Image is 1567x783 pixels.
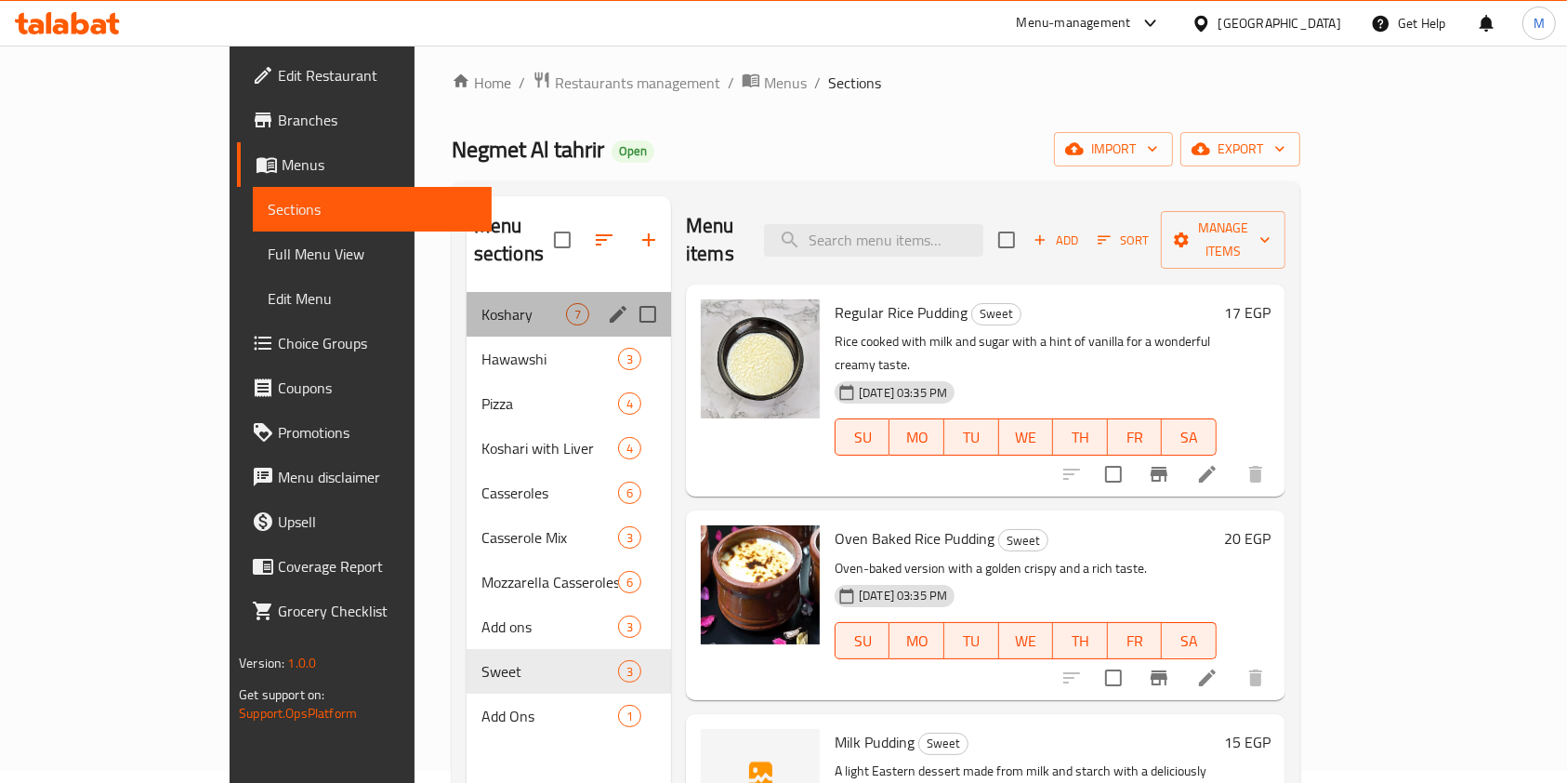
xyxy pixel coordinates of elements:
[619,351,640,368] span: 3
[1115,628,1155,655] span: FR
[237,499,492,544] a: Upsell
[268,198,477,220] span: Sections
[467,337,671,381] div: Hawawshi3
[1007,424,1047,451] span: WE
[239,683,324,707] span: Get support on:
[237,53,492,98] a: Edit Restaurant
[701,299,820,418] img: Regular Rice Pudding
[1069,138,1158,161] span: import
[835,299,968,326] span: Regular Rice Pudding
[278,466,477,488] span: Menu disclaimer
[618,526,641,549] div: items
[481,303,566,325] div: Koshary
[835,557,1217,580] p: Oven-baked version with a golden crispy and a rich taste.
[1094,658,1133,697] span: Select to update
[987,220,1026,259] span: Select section
[237,142,492,187] a: Menus
[1053,418,1108,456] button: TH
[1534,13,1545,33] span: M
[814,72,821,94] li: /
[1108,418,1163,456] button: FR
[533,71,720,95] a: Restaurants management
[618,571,641,593] div: items
[604,300,632,328] button: edit
[481,348,618,370] span: Hawawshi
[268,287,477,310] span: Edit Menu
[467,471,671,515] div: Casseroles6
[253,276,492,321] a: Edit Menu
[1162,622,1217,659] button: SA
[481,616,618,638] span: Add ons
[1196,463,1218,485] a: Edit menu item
[618,482,641,504] div: items
[619,663,640,681] span: 3
[619,440,640,458] span: 4
[999,418,1054,456] button: WE
[897,628,937,655] span: MO
[452,128,604,170] span: Negmet Al tahrir
[999,530,1047,551] span: Sweet
[619,618,640,636] span: 3
[742,71,807,95] a: Menus
[619,574,640,591] span: 6
[1233,656,1278,700] button: delete
[1053,622,1108,659] button: TH
[1196,667,1218,689] a: Edit menu item
[835,728,915,756] span: Milk Pudding
[835,524,994,552] span: Oven Baked Rice Pudding
[1224,299,1271,325] h6: 17 EGP
[618,392,641,415] div: items
[467,285,671,746] nav: Menu sections
[1093,226,1153,255] button: Sort
[1169,424,1209,451] span: SA
[971,303,1021,325] div: Sweet
[1218,13,1341,33] div: [GEOGRAPHIC_DATA]
[843,628,882,655] span: SU
[618,348,641,370] div: items
[619,395,640,413] span: 4
[1094,455,1133,494] span: Select to update
[481,526,618,549] span: Casserole Mix
[1180,132,1300,166] button: export
[278,511,477,533] span: Upsell
[1026,226,1086,255] button: Add
[1162,418,1217,456] button: SA
[835,622,889,659] button: SU
[1161,211,1285,269] button: Manage items
[944,418,999,456] button: TU
[1137,452,1181,497] button: Branch-specific-item
[626,218,671,262] button: Add section
[828,72,881,94] span: Sections
[1031,230,1081,251] span: Add
[1060,424,1100,451] span: TH
[278,332,477,354] span: Choice Groups
[1137,656,1181,700] button: Branch-specific-item
[972,303,1021,325] span: Sweet
[843,424,882,451] span: SU
[237,365,492,410] a: Coupons
[701,525,820,644] img: Oven Baked Rice Pudding
[1007,628,1047,655] span: WE
[239,701,357,725] a: Support.OpsPlatform
[467,649,671,694] div: Sweet3
[567,306,588,324] span: 7
[686,212,742,268] h2: Menu items
[919,733,968,754] span: Sweet
[1086,226,1161,255] span: Sort items
[889,418,944,456] button: MO
[237,98,492,142] a: Branches
[253,187,492,232] a: Sections
[237,455,492,499] a: Menu disclaimer
[268,243,477,265] span: Full Menu View
[467,560,671,604] div: Mozzarella Casseroles6
[278,109,477,131] span: Branches
[481,660,618,683] span: Sweet
[851,384,955,402] span: [DATE] 03:35 PM
[999,622,1054,659] button: WE
[481,705,618,727] div: Add Ons
[998,529,1048,551] div: Sweet
[612,140,654,163] div: Open
[612,143,654,159] span: Open
[282,153,477,176] span: Menus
